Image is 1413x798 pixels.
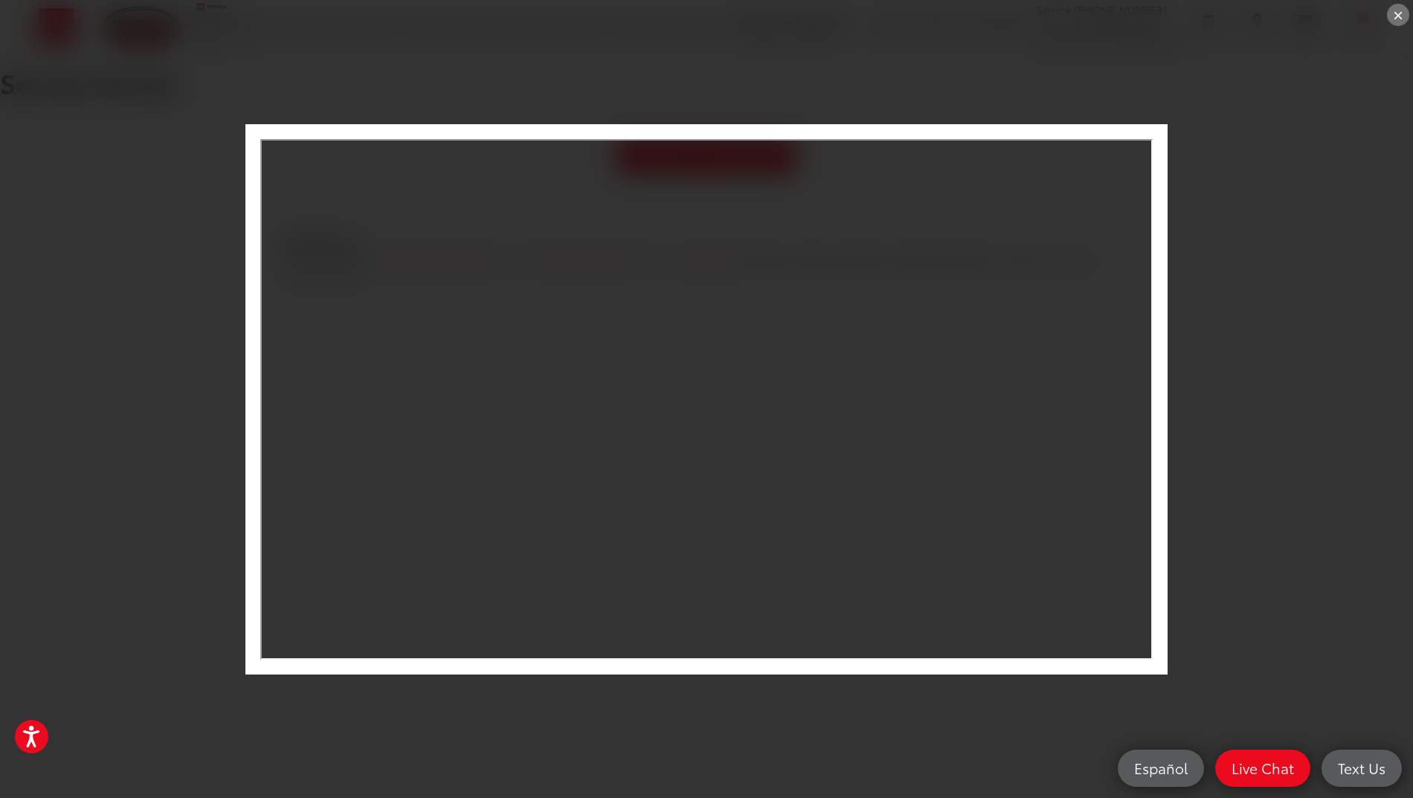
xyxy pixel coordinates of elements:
[1215,750,1310,787] a: Live Chat
[1118,750,1204,787] a: Español
[1224,759,1301,777] span: Live Chat
[1322,750,1402,787] a: Text Us
[1330,759,1393,777] span: Text Us
[1387,4,1409,26] div: ×
[1127,759,1195,777] span: Español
